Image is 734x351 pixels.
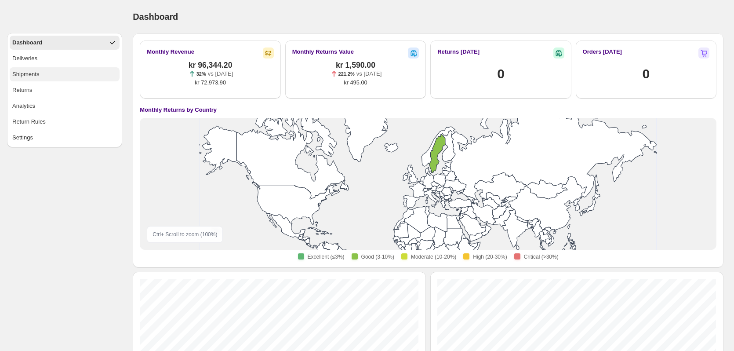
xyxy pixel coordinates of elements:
div: Return Rules [12,117,46,126]
span: Moderate (10-20%) [411,253,456,260]
p: vs [DATE] [208,69,233,78]
span: kr 96,344.20 [189,61,233,69]
h2: Returns [DATE] [437,48,480,56]
div: Deliveries [12,54,37,63]
span: Good (3-10%) [361,253,394,260]
h2: Monthly Returns Value [292,48,354,56]
button: Returns [10,83,120,97]
span: kr 72,973.90 [195,78,226,87]
span: Critical (>30%) [524,253,559,260]
div: Dashboard [12,38,42,47]
span: 221.2% [338,71,355,77]
button: Dashboard [10,36,120,50]
div: Analytics [12,102,35,110]
span: 32% [196,71,206,77]
h4: Monthly Returns by Country [140,106,217,114]
button: Deliveries [10,51,120,66]
p: vs [DATE] [356,69,382,78]
button: Shipments [10,67,120,81]
div: Shipments [12,70,39,79]
h1: 0 [497,65,504,83]
button: Analytics [10,99,120,113]
button: Return Rules [10,115,120,129]
button: Settings [10,131,120,145]
div: Settings [12,133,33,142]
h2: Orders [DATE] [583,48,622,56]
span: kr 1,590.00 [336,61,375,69]
span: Excellent (≤3%) [308,253,345,260]
h2: Monthly Revenue [147,48,194,56]
h1: 0 [643,65,650,83]
span: kr 495.00 [344,78,367,87]
div: Returns [12,86,33,95]
span: Dashboard [133,12,178,22]
span: High (20-30%) [473,253,507,260]
div: Ctrl + Scroll to zoom ( 100 %) [147,226,223,243]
